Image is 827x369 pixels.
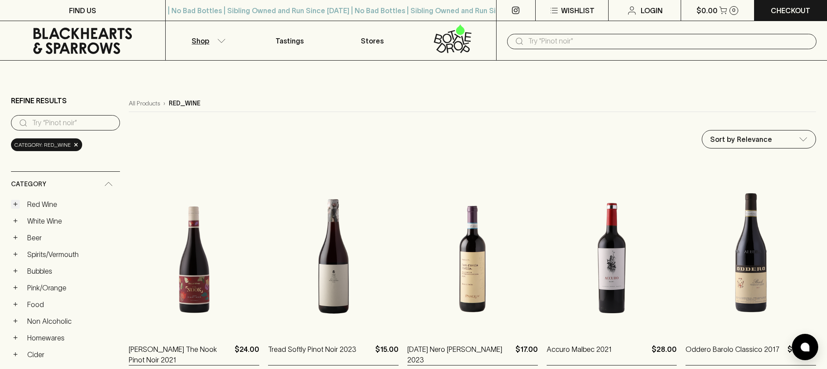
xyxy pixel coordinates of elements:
[276,36,304,46] p: Tastings
[268,344,356,365] a: Tread Softly Pinot Noir 2023
[163,99,165,108] p: ›
[166,21,248,60] button: Shop
[710,134,772,145] p: Sort by Relevance
[787,344,816,365] p: $120.00
[11,283,20,292] button: +
[23,197,120,212] a: Red Wine
[771,5,810,16] p: Checkout
[528,34,809,48] input: Try "Pinot noir"
[652,344,677,365] p: $28.00
[23,230,120,245] a: Beer
[23,213,120,228] a: White Wine
[11,333,20,342] button: +
[561,5,595,16] p: Wishlist
[11,95,67,106] p: Refine Results
[547,344,612,365] a: Accuro Malbec 2021
[169,99,200,108] p: red_wine
[547,177,677,331] img: Accuro Malbec 2021
[11,172,120,197] div: Category
[23,264,120,279] a: Bubbles
[129,344,231,365] a: [PERSON_NAME] The Nook Pinot Noir 2021
[23,314,120,329] a: Non Alcoholic
[696,5,718,16] p: $0.00
[407,177,538,331] img: Pasqua Nero d'Avola 2023
[407,344,512,365] a: [DATE] Nero [PERSON_NAME] 2023
[129,99,160,108] a: All Products
[801,343,809,351] img: bubble-icon
[11,350,20,359] button: +
[23,280,120,295] a: Pink/Orange
[129,177,259,331] img: Buller The Nook Pinot Noir 2021
[11,267,20,275] button: +
[11,200,20,209] button: +
[11,250,20,259] button: +
[192,36,209,46] p: Shop
[11,233,20,242] button: +
[23,347,120,362] a: Cider
[235,344,259,365] p: $24.00
[23,247,120,262] a: Spirits/Vermouth
[515,344,538,365] p: $17.00
[11,300,20,309] button: +
[686,177,816,331] img: Oddero Barolo Classico 2017
[702,130,816,148] div: Sort by Relevance
[375,344,399,365] p: $15.00
[248,21,331,60] a: Tastings
[32,116,113,130] input: Try “Pinot noir”
[69,5,96,16] p: FIND US
[11,217,20,225] button: +
[268,177,399,331] img: Tread Softly Pinot Noir 2023
[361,36,384,46] p: Stores
[732,8,736,13] p: 0
[686,344,780,365] a: Oddero Barolo Classico 2017
[23,330,120,345] a: Homewares
[11,179,46,190] span: Category
[73,140,79,149] span: ×
[11,317,20,326] button: +
[15,141,71,149] span: Category: red_wine
[331,21,413,60] a: Stores
[23,297,120,312] a: Food
[641,5,663,16] p: Login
